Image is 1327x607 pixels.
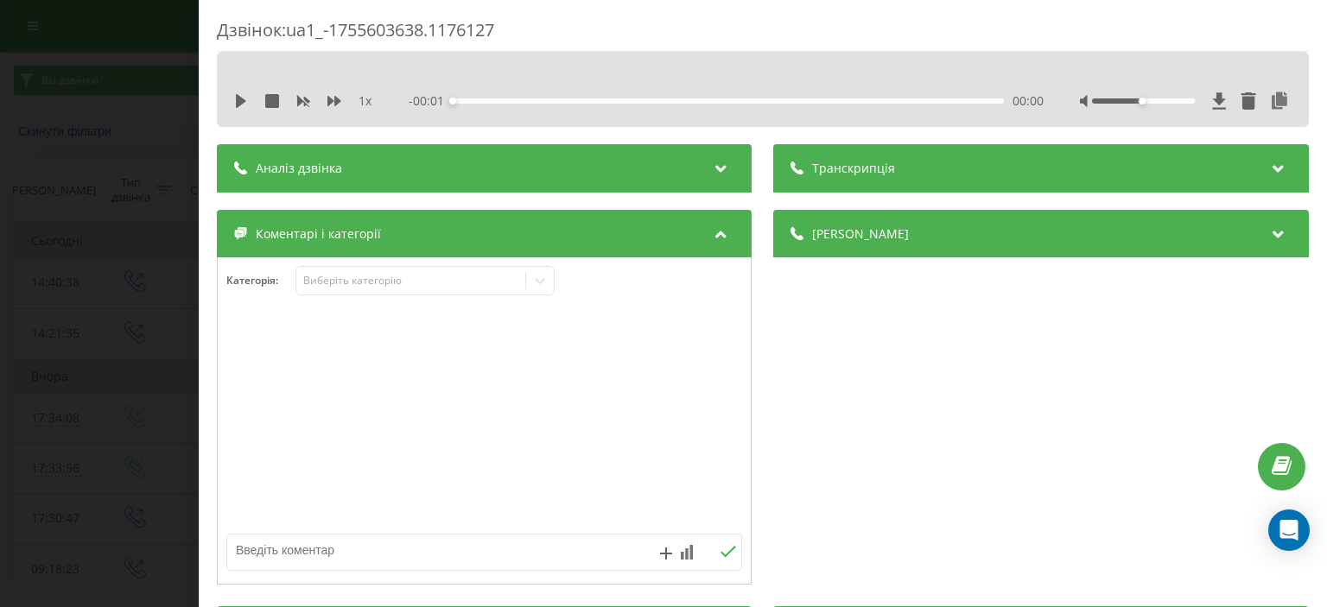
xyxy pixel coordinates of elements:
[813,225,910,243] span: [PERSON_NAME]
[217,18,1309,52] div: Дзвінок : ua1_-1755603638.1176127
[256,225,381,243] span: Коментарі і категорії
[303,274,519,288] div: Виберіть категорію
[359,92,371,110] span: 1 x
[1013,92,1044,110] span: 00:00
[226,275,295,287] h4: Категорія :
[450,98,457,104] div: Accessibility label
[1268,509,1310,551] div: Open Intercom Messenger
[813,160,896,177] span: Транскрипція
[1139,98,1146,104] div: Accessibility label
[410,92,454,110] span: - 00:01
[256,160,342,177] span: Аналіз дзвінка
